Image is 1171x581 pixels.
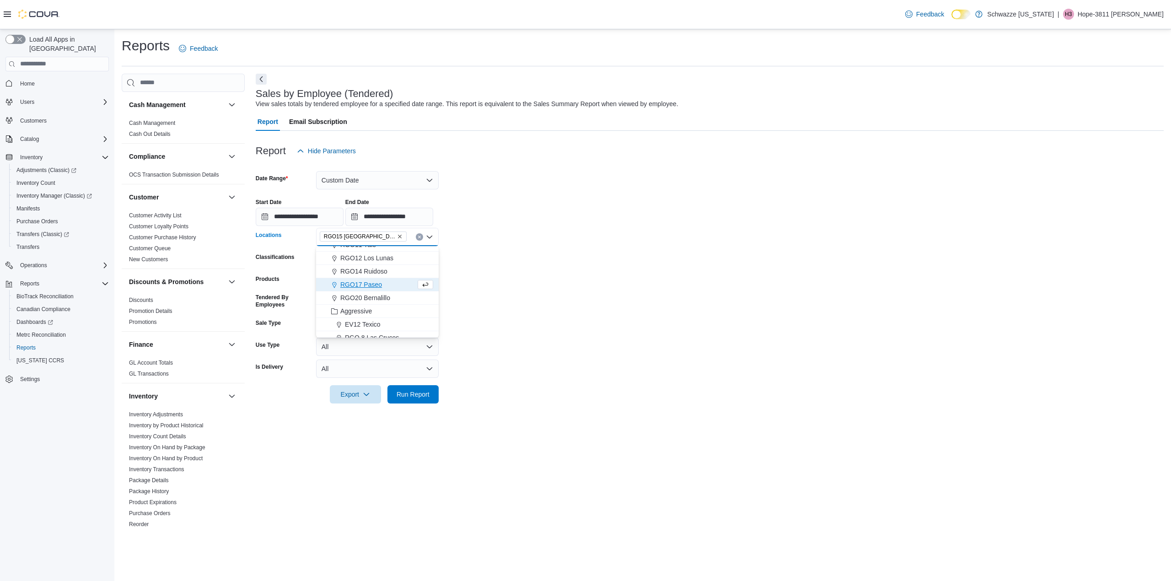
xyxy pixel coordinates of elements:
span: Home [16,78,109,89]
a: Inventory Count Details [129,433,186,440]
span: Cash Out Details [129,130,171,138]
span: Manifests [13,203,109,214]
a: Customer Purchase History [129,234,196,241]
span: RGO14 Ruidoso [340,267,387,276]
a: Inventory by Product Historical [129,422,204,429]
a: Cash Management [129,120,175,126]
a: Inventory Manager (Classic) [9,189,113,202]
input: Dark Mode [951,10,971,19]
button: Inventory [129,392,225,401]
button: Finance [226,339,237,350]
button: RGO12 Los Lunas [316,252,439,265]
span: BioTrack Reconciliation [13,291,109,302]
a: Transfers (Classic) [9,228,113,241]
div: Compliance [122,169,245,184]
span: Reports [16,278,109,289]
div: View sales totals by tendered employee for a specified date range. This report is equivalent to t... [256,99,678,109]
span: Promotion Details [129,307,172,315]
a: Inventory On Hand by Package [129,444,205,451]
button: Next [256,74,267,85]
button: Customer [129,193,225,202]
button: Inventory Count [9,177,113,189]
span: Purchase Orders [13,216,109,227]
a: Transfers (Classic) [13,229,73,240]
button: Reports [2,277,113,290]
a: OCS Transaction Submission Details [129,172,219,178]
h3: Compliance [129,152,165,161]
a: Purchase Orders [13,216,62,227]
a: Settings [16,374,43,385]
button: [US_STATE] CCRS [9,354,113,367]
button: EV12 Texico [316,318,439,331]
button: Users [2,96,113,108]
button: Discounts & Promotions [129,277,225,286]
div: Hope-3811 Vega [1063,9,1074,20]
a: GL Account Totals [129,360,173,366]
input: Press the down key to open a popover containing a calendar. [345,208,433,226]
button: Discounts & Promotions [226,276,237,287]
button: All [316,360,439,378]
h3: Customer [129,193,159,202]
span: Canadian Compliance [13,304,109,315]
button: Operations [2,259,113,272]
button: Custom Date [316,171,439,189]
span: Email Subscription [289,113,347,131]
span: Feedback [916,10,944,19]
span: Discounts [129,296,153,304]
a: Promotions [129,319,157,325]
h3: Finance [129,340,153,349]
span: Inventory Count [13,178,109,188]
div: Discounts & Promotions [122,295,245,331]
button: Home [2,77,113,90]
a: Customer Queue [129,245,171,252]
span: Washington CCRS [13,355,109,366]
span: Purchase Orders [16,218,58,225]
button: Hide Parameters [293,142,360,160]
span: RGO15 [GEOGRAPHIC_DATA] [324,232,395,241]
button: Purchase Orders [9,215,113,228]
a: New Customers [129,256,168,263]
button: Settings [2,372,113,386]
span: Settings [20,376,40,383]
div: Customer [122,210,245,269]
span: Inventory [20,154,43,161]
a: Adjustments (Classic) [9,164,113,177]
span: Cash Management [129,119,175,127]
button: Metrc Reconciliation [9,328,113,341]
span: Operations [16,260,109,271]
button: Catalog [16,134,43,145]
label: Date Range [256,175,288,182]
span: Reports [20,280,39,287]
span: Transfers (Classic) [13,229,109,240]
a: Inventory Count [13,178,59,188]
span: Reorder [129,521,149,528]
span: Package Details [129,477,169,484]
span: Catalog [20,135,39,143]
a: Feedback [902,5,948,23]
button: Manifests [9,202,113,215]
a: Customer Activity List [129,212,182,219]
h3: Inventory [129,392,158,401]
p: Schwazze [US_STATE] [987,9,1054,20]
button: Run Report [387,385,439,403]
span: Package History [129,488,169,495]
span: Inventory Count [16,179,55,187]
button: Catalog [2,133,113,145]
a: Promotion Details [129,308,172,314]
button: Canadian Compliance [9,303,113,316]
span: Hide Parameters [308,146,356,156]
span: RGO15 Sunland Park [320,231,407,242]
h3: Report [256,145,286,156]
a: Inventory On Hand by Product [129,455,203,462]
button: Inventory [16,152,46,163]
button: Reports [9,341,113,354]
span: Users [20,98,34,106]
label: Locations [256,231,282,239]
span: Purchase Orders [129,510,171,517]
label: Tendered By Employees [256,294,312,308]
